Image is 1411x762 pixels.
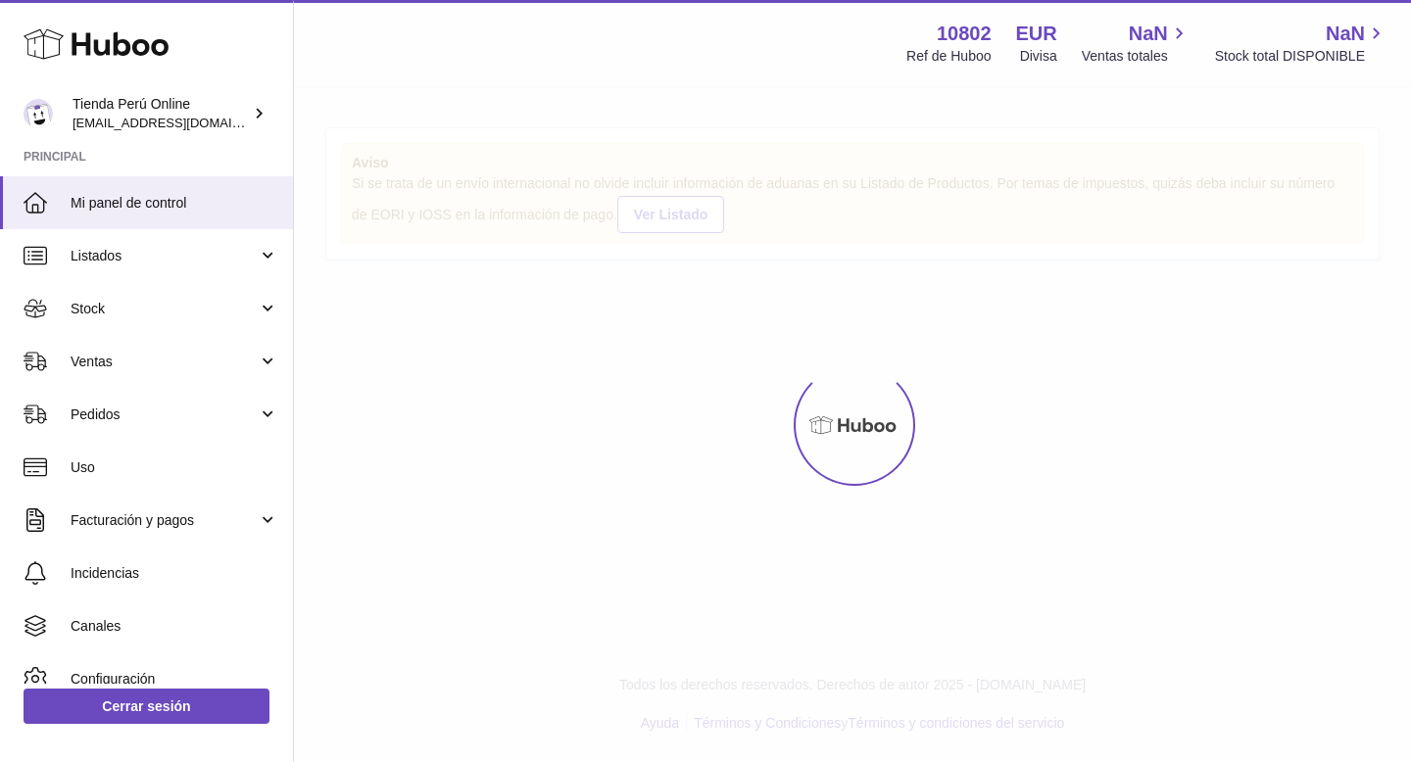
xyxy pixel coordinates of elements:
span: Ventas totales [1082,47,1191,66]
div: Ref de Huboo [906,47,991,66]
span: Stock [71,300,258,318]
div: Tienda Perú Online [73,95,249,132]
span: Facturación y pagos [71,511,258,530]
span: NaN [1129,21,1168,47]
strong: EUR [1016,21,1057,47]
span: Listados [71,247,258,265]
span: NaN [1326,21,1365,47]
span: Stock total DISPONIBLE [1215,47,1387,66]
strong: 10802 [937,21,992,47]
a: NaN Ventas totales [1082,21,1191,66]
a: Cerrar sesión [24,689,269,724]
a: NaN Stock total DISPONIBLE [1215,21,1387,66]
span: Mi panel de control [71,194,278,213]
span: [EMAIL_ADDRESS][DOMAIN_NAME] [73,115,288,130]
img: contacto@tiendaperuonline.com [24,99,53,128]
div: Divisa [1020,47,1057,66]
span: Configuración [71,670,278,689]
span: Incidencias [71,564,278,583]
span: Ventas [71,353,258,371]
span: Uso [71,458,278,477]
span: Canales [71,617,278,636]
span: Pedidos [71,405,258,424]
